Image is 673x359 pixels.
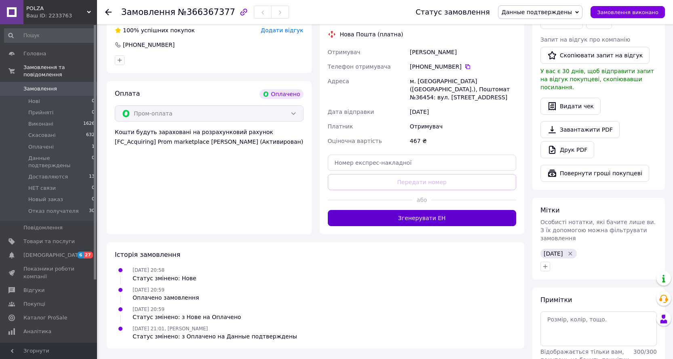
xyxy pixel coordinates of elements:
span: Отказ получателя [28,208,78,215]
span: Замовлення [23,85,57,92]
div: [PHONE_NUMBER] [122,41,175,49]
span: 100% [123,27,139,34]
span: Відгуки [23,287,44,294]
button: Скопіювати запит на відгук [540,47,650,64]
div: м. [GEOGRAPHIC_DATA] ([GEOGRAPHIC_DATA].), Поштомат №36454: вул. [STREET_ADDRESS] [408,74,518,105]
span: Замовлення та повідомлення [23,64,97,78]
span: Телефон отримувача [328,63,391,70]
span: Новый заказ [28,196,63,203]
span: Покупці [23,300,45,308]
div: Статус змінено: Нове [133,274,196,282]
span: 27 [84,252,93,258]
span: POLZA [26,5,87,12]
span: Аналітика [23,328,51,335]
span: Оплачені [28,143,54,151]
svg: Видалити мітку [567,250,574,257]
div: [PHONE_NUMBER] [410,63,516,71]
span: Скасовані [28,132,56,139]
span: або [412,196,431,204]
span: Показники роботи компанії [23,265,75,280]
span: 300 / 300 [633,349,657,355]
span: Каталог ProSale [23,314,67,321]
div: Повернутися назад [105,8,112,16]
span: Прийняті [28,109,53,116]
span: №366367377 [178,7,235,17]
span: 13 [89,173,95,181]
div: Кошти будуть зараховані на розрахунковий рахунок [115,128,304,146]
span: [DATE] 20:59 [133,307,165,312]
span: [DATE] 20:58 [133,267,165,273]
div: [DATE] [408,105,518,119]
span: 1626 [83,120,95,128]
span: Дата відправки [328,109,374,115]
span: [DATE] 20:59 [133,287,165,293]
span: Повідомлення [23,224,63,231]
div: Статус змінено: з Нове на Оплачено [133,313,241,321]
div: успішних покупок [115,26,195,34]
span: Оціночна вартість [328,138,382,144]
span: Оплата [115,90,140,97]
span: 30 [89,208,95,215]
button: Повернути гроші покупцеві [540,165,649,182]
span: Замовлення виконано [597,9,658,15]
span: Інструменти веб-майстра та SEO [23,342,75,357]
a: Завантажити PDF [540,121,620,138]
span: Замовлення [121,7,175,17]
span: Данные подтверждены [502,9,572,15]
span: 0 [92,185,95,192]
span: [DEMOGRAPHIC_DATA] [23,252,83,259]
span: 0 [92,155,95,169]
input: Номер експрес-накладної [328,155,517,171]
span: 1 [92,143,95,151]
span: Адреса [328,78,349,84]
span: Данные подтверждены [28,155,92,169]
span: 0 [92,109,95,116]
span: Особисті нотатки, які бачите лише ви. З їх допомогою можна фільтрувати замовлення [540,219,656,241]
div: Оплачено замовлення [133,294,199,302]
div: [FC_Acquiring] Prom marketplace [PERSON_NAME] (Активирован) [115,138,304,146]
span: Історія замовлення [115,251,180,258]
span: Товари та послуги [23,238,75,245]
span: 6 [77,252,84,258]
span: Головна [23,50,46,57]
span: Отримувач [328,49,361,55]
span: Нові [28,98,40,105]
div: [PERSON_NAME] [408,45,518,59]
span: Додати відгук [261,27,303,34]
span: 632 [86,132,95,139]
span: 0 [92,196,95,203]
span: [DATE] [544,250,563,257]
span: Доставляются [28,173,68,181]
div: Нова Пошта (платна) [338,30,405,38]
span: НЕТ связи [28,185,56,192]
span: 0 [92,98,95,105]
a: Друк PDF [540,141,594,158]
span: Примітки [540,296,572,304]
div: Оплачено [259,89,303,99]
div: Статус замовлення [416,8,490,16]
button: Згенерувати ЕН [328,210,517,226]
span: [DATE] 21:01, [PERSON_NAME] [133,326,208,332]
input: Пошук [4,28,95,43]
span: Платник [328,123,353,130]
span: Мітки [540,206,560,214]
span: Запит на відгук про компанію [540,36,630,43]
div: Отримувач [408,119,518,134]
div: Статус змінено: з Оплачено на Данные подтверждены [133,332,297,340]
span: Виконані [28,120,53,128]
button: Видати чек [540,98,601,115]
span: У вас є 30 днів, щоб відправити запит на відгук покупцеві, скопіювавши посилання. [540,68,654,90]
button: Замовлення виконано [591,6,665,18]
div: Ваш ID: 2233763 [26,12,97,19]
div: 467 ₴ [408,134,518,148]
